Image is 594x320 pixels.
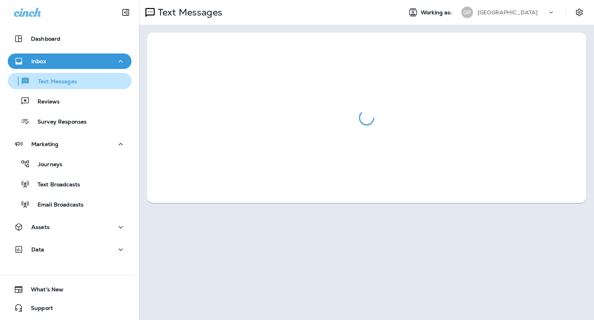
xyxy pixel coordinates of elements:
button: Email Broadcasts [8,196,131,212]
button: Inbox [8,53,131,69]
span: Working as: [421,9,454,16]
p: Dashboard [31,36,60,42]
button: Data [8,242,131,257]
button: Journeys [8,156,131,172]
button: Text Broadcasts [8,176,131,192]
p: Reviews [30,98,60,106]
button: Marketing [8,136,131,152]
p: Text Messages [155,7,222,18]
p: Data [31,246,44,253]
button: Text Messages [8,73,131,89]
span: What's New [23,286,63,296]
p: Journeys [30,161,62,169]
p: Assets [31,224,49,230]
p: Inbox [31,58,46,64]
div: GP [461,7,473,18]
button: What's New [8,282,131,297]
button: Support [8,300,131,316]
p: Email Broadcasts [30,201,84,209]
p: Marketing [31,141,58,147]
button: Reviews [8,93,131,109]
button: Survey Responses [8,113,131,129]
p: Text Broadcasts [30,181,80,189]
button: Settings [572,5,586,19]
p: Text Messages [30,78,77,86]
button: Assets [8,219,131,235]
button: Collapse Sidebar [115,5,137,20]
span: Support [23,305,53,314]
button: Dashboard [8,31,131,46]
p: [GEOGRAPHIC_DATA] [478,9,538,15]
p: Survey Responses [30,119,87,126]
